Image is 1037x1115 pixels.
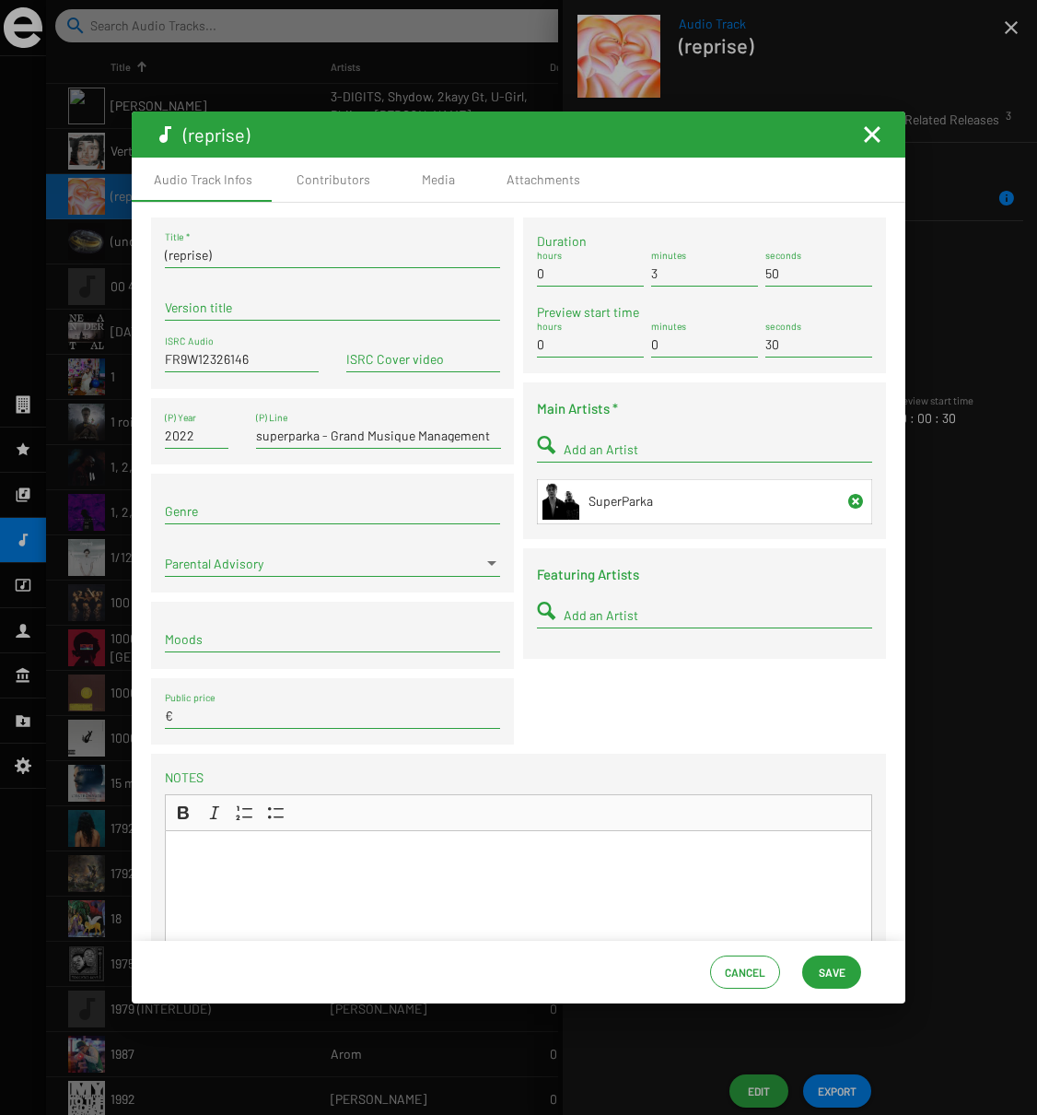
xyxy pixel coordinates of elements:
input: Genre [165,504,500,519]
div: Audio Track Infos [154,170,252,189]
p: Notes [165,769,872,787]
input: Number [564,442,872,457]
div: Attachments [507,170,580,189]
button: Save [802,956,861,989]
label: Preview start time [537,303,872,322]
span: Save [819,956,845,989]
button: Fermer la fenêtre [861,123,883,146]
div: Editor toolbar [165,794,872,830]
mat-chip-list: Term selection [165,628,500,651]
div: Contributors [297,170,370,189]
label: Duration [537,232,872,251]
img: press%2Bphoto%2B4%2B%28credit%2Bphoto%2BDiane%2BSagnier%29.jpeg [542,483,579,520]
span: (reprise) [183,123,250,146]
div: Media [422,170,455,189]
span: SuperParka [588,493,653,509]
mat-chip-list: Term selection [165,500,500,522]
input: Moods [165,632,500,647]
h4: Featuring Artists [537,563,872,585]
span: Cancel [725,956,765,989]
button: Cancel [710,956,780,989]
h4: Main Artists * [537,397,872,419]
input: Number [564,608,872,623]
